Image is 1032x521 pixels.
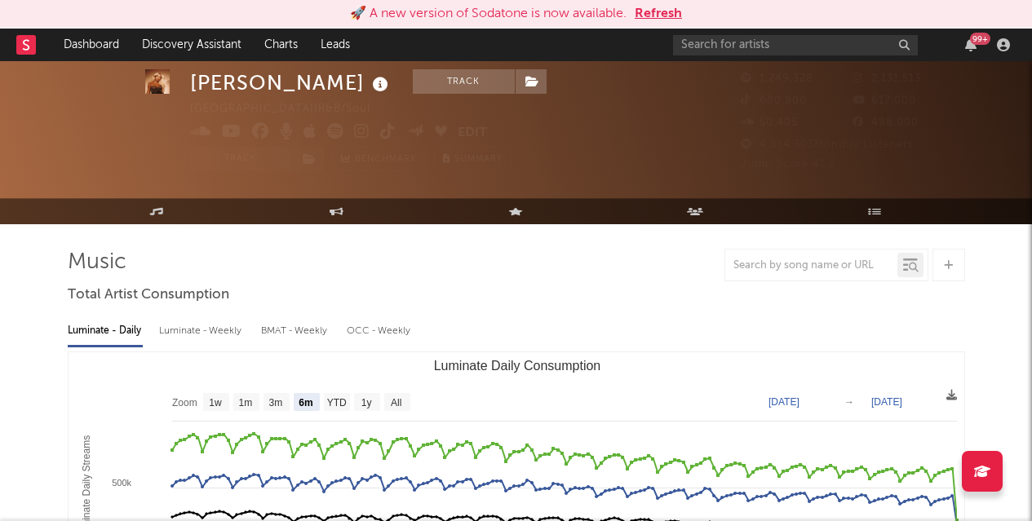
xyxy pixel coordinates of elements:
span: 498,000 [853,117,919,128]
button: 99+ [965,38,977,51]
button: Edit [458,123,487,143]
text: 1y [361,397,371,408]
div: [PERSON_NAME] [190,69,392,96]
text: Luminate Daily Consumption [433,359,600,373]
text: All [391,397,401,408]
div: BMAT - Weekly [261,317,330,345]
span: 4,814,303 Monthly Listeners [741,139,914,150]
a: Dashboard [52,29,131,61]
span: 680,900 [741,95,807,106]
text: [DATE] [871,396,902,408]
text: 1w [209,397,222,408]
text: [DATE] [768,396,799,408]
span: Benchmark [355,150,417,170]
span: 2,131,513 [853,73,921,84]
text: 500k [112,478,131,488]
input: Search by song name or URL [725,259,897,272]
span: 50,405 [741,117,798,128]
button: Summary [434,147,512,171]
a: Charts [253,29,309,61]
button: Track [413,69,515,94]
a: Leads [309,29,361,61]
button: Refresh [635,4,682,24]
text: YTD [326,397,346,408]
input: Search for artists [673,35,918,55]
div: Luminate - Daily [68,317,143,345]
span: Jump Score: 41.2 [741,159,835,170]
span: Summary [454,155,503,164]
div: 99 + [970,33,990,45]
button: Track [190,147,292,171]
span: Total Artist Consumption [68,285,229,305]
text: 6m [299,397,312,408]
a: Benchmark [332,147,426,171]
div: [GEOGRAPHIC_DATA] | R&B/Soul [190,99,389,119]
div: 🚀 A new version of Sodatone is now available. [350,4,627,24]
span: 1,249,328 [741,73,813,84]
span: 617,000 [853,95,916,106]
div: OCC - Weekly [347,317,412,345]
div: Luminate - Weekly [159,317,245,345]
text: → [844,396,854,408]
text: Zoom [172,397,197,408]
a: Discovery Assistant [131,29,253,61]
text: 1m [238,397,252,408]
text: 3m [268,397,282,408]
